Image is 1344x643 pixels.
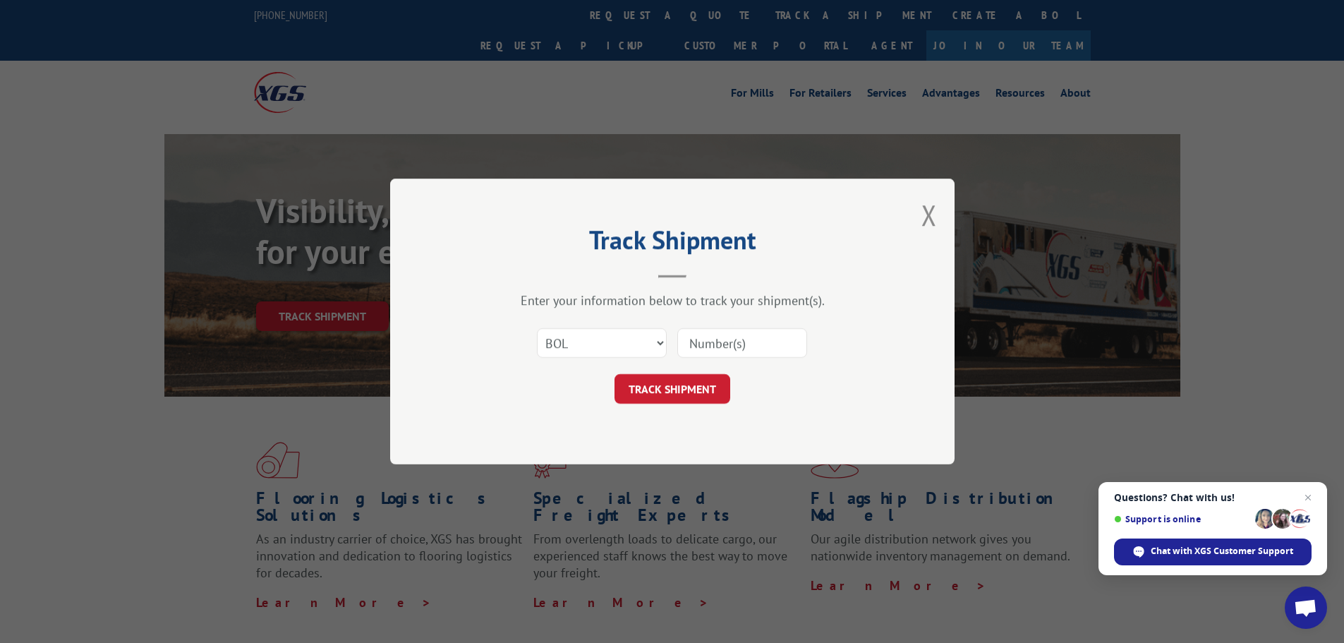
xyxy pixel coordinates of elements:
span: Questions? Chat with us! [1114,492,1312,503]
div: Enter your information below to track your shipment(s). [461,292,884,308]
h2: Track Shipment [461,230,884,257]
button: TRACK SHIPMENT [615,374,730,404]
div: Open chat [1285,587,1327,629]
div: Chat with XGS Customer Support [1114,539,1312,565]
span: Chat with XGS Customer Support [1151,545,1293,558]
input: Number(s) [677,328,807,358]
span: Close chat [1300,489,1316,506]
span: Support is online [1114,514,1250,524]
button: Close modal [921,196,937,234]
